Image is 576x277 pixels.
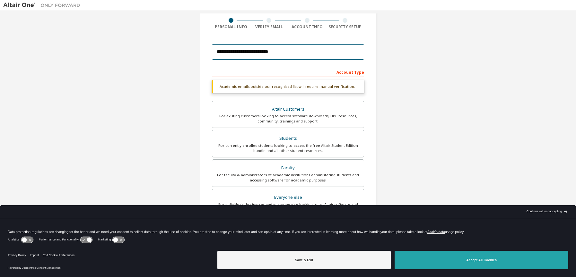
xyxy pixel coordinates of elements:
div: For existing customers looking to access software downloads, HPC resources, community, trainings ... [216,113,360,124]
div: Security Setup [326,24,364,29]
div: For individuals, businesses and everyone else looking to try Altair software and explore our prod... [216,202,360,212]
div: Students [216,134,360,143]
img: Altair One [3,2,83,8]
div: Altair Customers [216,105,360,114]
div: Account Type [212,67,364,77]
div: For currently enrolled students looking to access the free Altair Student Edition bundle and all ... [216,143,360,153]
div: Account Info [288,24,326,29]
div: Personal Info [212,24,250,29]
div: Verify Email [250,24,288,29]
div: Academic emails outside our recognised list will require manual verification. [212,80,364,93]
div: For faculty & administrators of academic institutions administering students and accessing softwa... [216,172,360,183]
div: Faculty [216,164,360,172]
div: Everyone else [216,193,360,202]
